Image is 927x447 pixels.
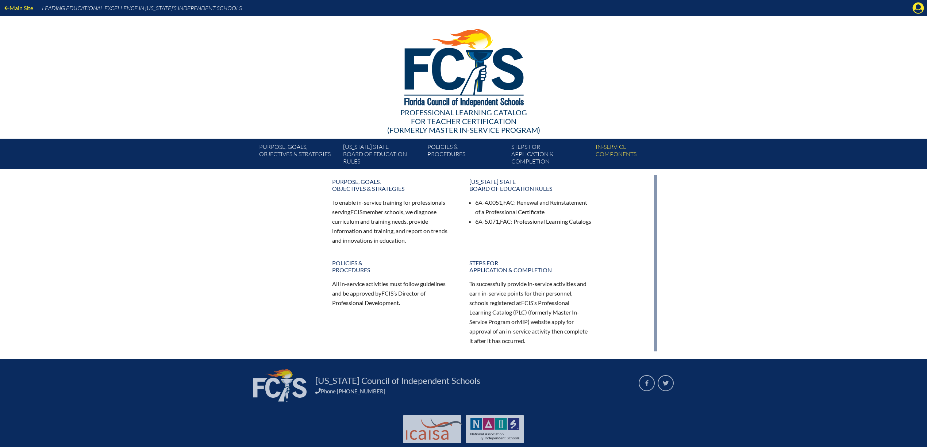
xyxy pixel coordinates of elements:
[517,318,528,325] span: MIP
[253,369,307,402] img: FCIS_logo_white
[508,142,592,169] a: Steps forapplication & completion
[424,142,508,169] a: Policies &Procedures
[388,16,539,116] img: FCISlogo221.eps
[1,3,36,13] a: Main Site
[328,257,459,276] a: Policies &Procedures
[256,142,340,169] a: Purpose, goals,objectives & strategies
[521,299,533,306] span: FCIS
[503,199,514,206] span: FAC
[593,142,677,169] a: In-servicecomponents
[500,218,511,225] span: FAC
[465,257,596,276] a: Steps forapplication & completion
[469,279,592,345] p: To successfully provide in-service activities and earn in-service points for their personnel, sch...
[332,279,455,308] p: All in-service activities must follow guidelines and be approved by ’s Director of Professional D...
[340,142,424,169] a: [US_STATE] StateBoard of Education rules
[253,108,674,134] div: Professional Learning Catalog (formerly Master In-service Program)
[332,198,455,245] p: To enable in-service training for professionals serving member schools, we diagnose curriculum an...
[328,175,459,195] a: Purpose, goals,objectives & strategies
[406,418,462,440] img: Int'l Council Advancing Independent School Accreditation logo
[312,375,483,386] a: [US_STATE] Council of Independent Schools
[475,217,592,226] li: 6A-5.071, : Professional Learning Catalogs
[475,198,592,217] li: 6A-4.0051, : Renewal and Reinstatement of a Professional Certificate
[411,117,516,126] span: for Teacher Certification
[465,175,596,195] a: [US_STATE] StateBoard of Education rules
[315,388,630,394] div: Phone [PHONE_NUMBER]
[381,290,393,297] span: FCIS
[912,2,924,14] svg: Manage account
[350,208,362,215] span: FCIS
[470,418,519,440] img: NAIS Logo
[515,309,525,316] span: PLC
